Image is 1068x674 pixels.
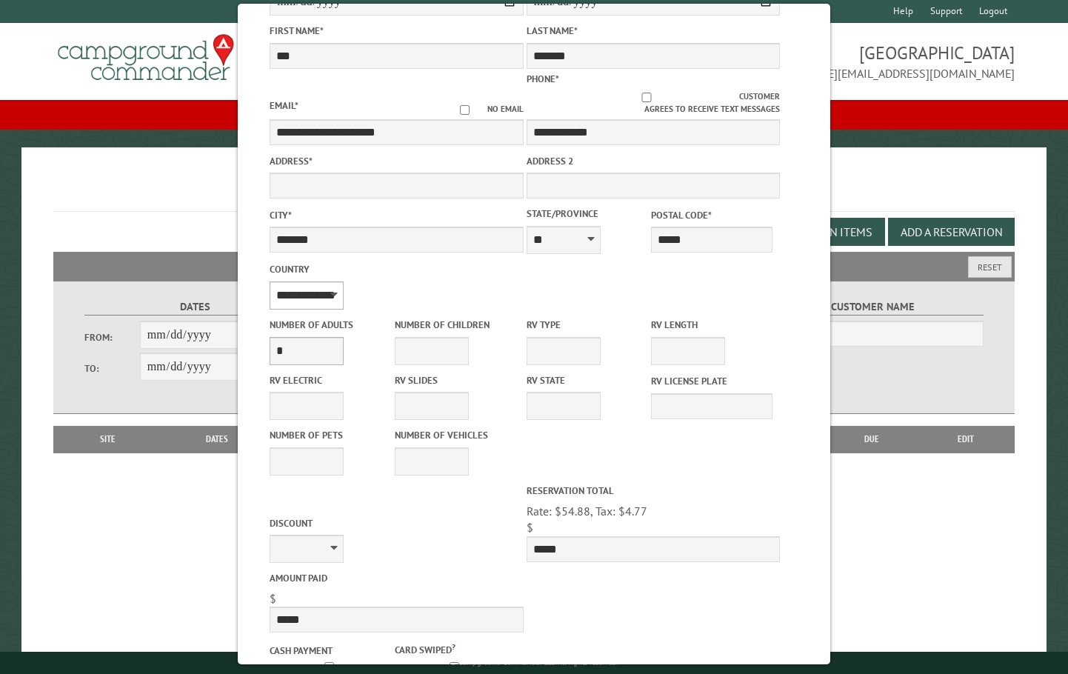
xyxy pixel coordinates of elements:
th: Due [826,426,917,453]
label: RV License Plate [651,374,772,388]
small: © Campground Commander LLC. All rights reserved. [450,658,618,667]
label: RV Electric [270,373,391,387]
h2: Filters [53,252,1015,280]
label: Address 2 [527,154,780,168]
label: Amount paid [270,571,523,585]
label: Email [270,99,298,112]
label: Phone [527,73,559,85]
label: Dates [84,298,306,316]
label: Customer agrees to receive text messages [527,90,780,116]
label: Number of Pets [270,428,391,442]
img: Campground Commander [53,29,238,87]
label: Customer Name [762,298,984,316]
input: Customer agrees to receive text messages [554,93,740,102]
label: Cash payment [270,644,391,658]
label: Address [270,154,523,168]
label: Postal Code [651,208,772,222]
label: First Name [270,24,523,38]
label: To: [84,361,140,376]
span: $ [527,520,533,535]
th: Edit [917,426,1015,453]
th: Site [61,426,155,453]
label: Card swiped [395,641,516,657]
input: No email [442,105,487,115]
label: From: [84,330,140,344]
th: Dates [155,426,278,453]
label: Number of Vehicles [395,428,516,442]
label: State/Province [527,207,648,221]
label: Country [270,262,523,276]
label: Number of Adults [270,318,391,332]
label: No email [442,103,524,116]
label: Number of Children [395,318,516,332]
span: Rate: $54.88, Tax: $4.77 [527,504,647,518]
label: RV Type [527,318,648,332]
label: City [270,208,523,222]
button: Reset [968,256,1012,278]
a: ? [452,641,455,652]
label: Last Name [527,24,780,38]
label: RV Length [651,318,772,332]
span: $ [270,591,276,606]
label: Reservation Total [527,484,780,498]
h1: Reservations [53,171,1015,212]
label: RV State [527,373,648,387]
label: RV Slides [395,373,516,387]
label: Discount [270,516,523,530]
button: Add a Reservation [888,218,1015,246]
